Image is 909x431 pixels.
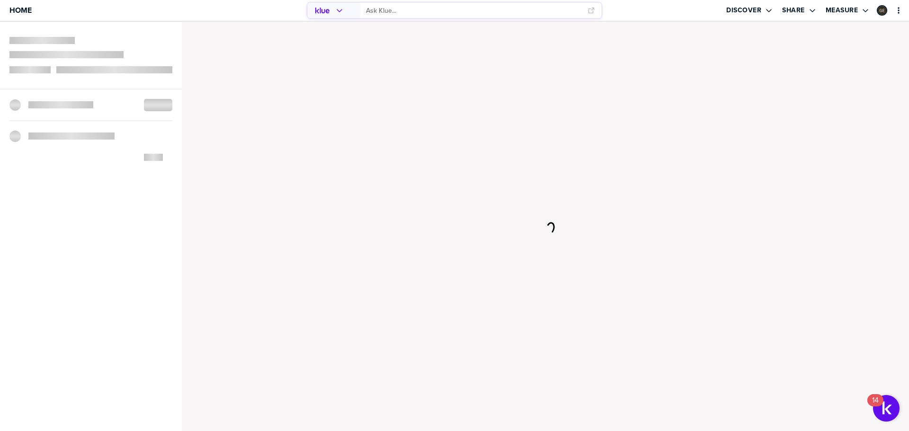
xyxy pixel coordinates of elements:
button: Open Resource Center, 14 new notifications [873,395,900,422]
input: Ask Klue... [366,3,582,18]
div: 14 [872,400,879,413]
label: Measure [826,6,858,15]
span: Home [9,6,32,14]
img: 460caf15d5cd4f7209a9ef01ec38ad91-sml.png [878,6,886,15]
div: Georgie Edralin [877,5,887,16]
label: Share [782,6,805,15]
a: Edit Profile [876,4,888,17]
label: Discover [726,6,761,15]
